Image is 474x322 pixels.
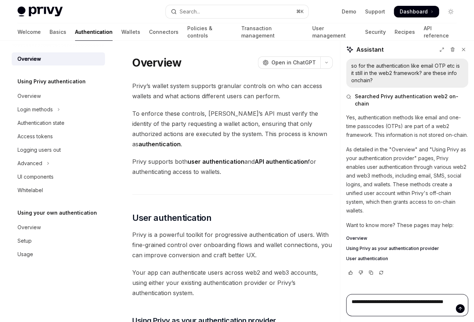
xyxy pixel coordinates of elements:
a: Wallets [121,23,140,41]
strong: user authentication [188,158,244,165]
button: Open search [166,5,308,18]
a: Overview [346,235,468,241]
a: Using Privy as your authentication provider [346,246,468,251]
div: Overview [17,92,41,100]
span: To enforce these controls, [PERSON_NAME]’s API must verify the identity of the party requesting a... [132,108,333,149]
button: Searched Privy authentication web2 on-chain [346,93,468,107]
a: Usage [12,248,105,261]
a: Connectors [149,23,179,41]
h5: Using Privy authentication [17,77,86,86]
div: Access tokens [17,132,53,141]
span: User authentication [346,256,388,262]
div: Overview [17,55,41,63]
div: Search... [180,7,200,16]
button: Reload last chat [377,269,385,276]
div: Overview [17,223,41,232]
button: Vote that response was good [346,269,355,276]
h1: Overview [132,56,181,69]
a: Welcome [17,23,41,41]
div: UI components [17,172,54,181]
span: User authentication [132,212,211,224]
a: Dashboard [394,6,439,17]
p: Yes, authentication methods like email and one-time passcodes (OTPs) are part of a web2 framework... [346,113,468,139]
span: Assistant [356,45,384,54]
a: Authentication [75,23,113,41]
a: Overview [12,221,105,234]
h5: Using your own authentication [17,208,97,217]
button: Send message [456,304,465,313]
div: Login methods [17,105,53,114]
span: Open in ChatGPT [271,59,316,66]
a: Access tokens [12,130,105,143]
a: Security [365,23,386,41]
span: Searched Privy authentication web2 on-chain [355,93,468,107]
p: As detailed in the "Overview" and "Using Privy as your authentication provider" pages, Privy enab... [346,145,468,215]
span: ⌘ K [296,9,304,15]
button: Toggle Advanced section [12,157,105,170]
button: Toggle dark mode [445,6,457,17]
span: Using Privy as your authentication provider [346,246,439,251]
img: light logo [17,7,63,17]
a: Overview [12,52,105,65]
div: Advanced [17,159,42,168]
strong: API authentication [255,158,308,165]
button: Open in ChatGPT [258,56,320,69]
div: Authentication state [17,119,64,127]
a: Transaction management [241,23,303,41]
div: so for the authentication like email OTP etc is it still in the web2 framework? are these info on... [351,62,463,84]
button: Copy chat response [367,269,375,276]
textarea: Ask a question... [346,294,468,316]
p: Want to know more? These pages may help: [346,221,468,230]
div: Usage [17,250,33,259]
a: API reference [424,23,457,41]
div: Setup [17,236,32,245]
button: Vote that response was not good [356,269,365,276]
div: Logging users out [17,146,61,154]
a: Support [365,8,385,15]
a: Setup [12,234,105,247]
span: Privy supports both and for authenticating access to wallets. [132,156,333,177]
span: Overview [346,235,367,241]
a: User authentication [346,256,468,262]
button: Toggle Login methods section [12,103,105,116]
a: Overview [12,90,105,103]
strong: authentication [138,140,181,148]
div: Whitelabel [17,186,43,195]
a: Policies & controls [187,23,232,41]
span: Your app can authenticate users across web2 and web3 accounts, using either your existing authent... [132,267,333,298]
a: Recipes [395,23,415,41]
span: Privy’s wallet system supports granular controls on who can access wallets and what actions diffe... [132,81,333,101]
a: Whitelabel [12,184,105,197]
span: Dashboard [400,8,428,15]
span: Privy is a powerful toolkit for progressive authentication of users. With fine-grained control ov... [132,230,333,260]
a: UI components [12,170,105,183]
a: Logging users out [12,143,105,156]
a: Basics [50,23,66,41]
a: User management [312,23,356,41]
a: Demo [342,8,356,15]
a: Authentication state [12,116,105,130]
